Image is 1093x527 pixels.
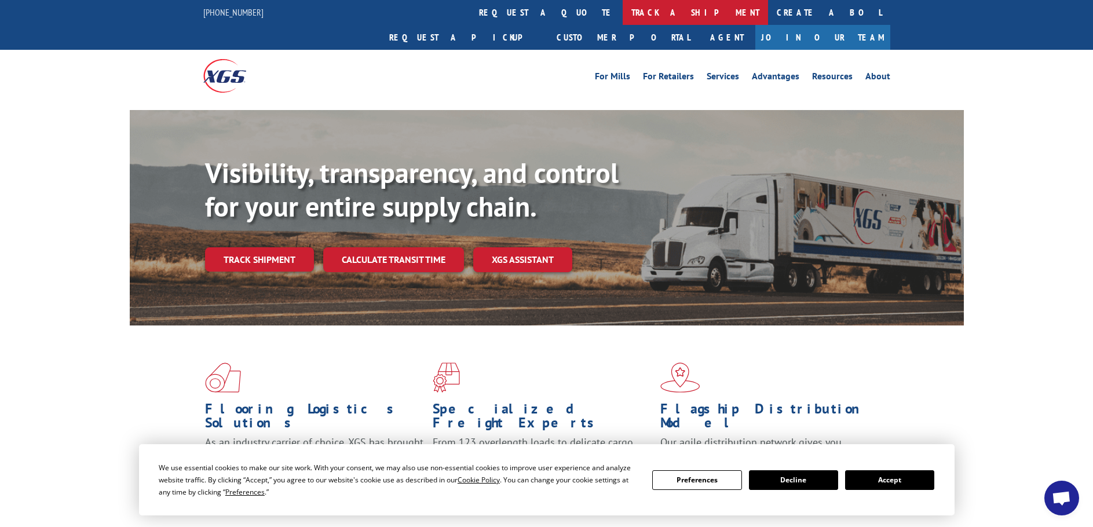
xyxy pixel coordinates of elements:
[205,363,241,393] img: xgs-icon-total-supply-chain-intelligence-red
[812,72,853,85] a: Resources
[159,462,638,498] div: We use essential cookies to make our site work. With your consent, we may also use non-essential ...
[139,444,955,515] div: Cookie Consent Prompt
[433,402,652,435] h1: Specialized Freight Experts
[548,25,699,50] a: Customer Portal
[473,247,572,272] a: XGS ASSISTANT
[865,72,890,85] a: About
[660,363,700,393] img: xgs-icon-flagship-distribution-model-red
[205,435,423,477] span: As an industry carrier of choice, XGS has brought innovation and dedication to flooring logistics...
[595,72,630,85] a: For Mills
[845,470,934,490] button: Accept
[203,6,264,18] a: [PHONE_NUMBER]
[433,435,652,487] p: From 123 overlength loads to delicate cargo, our experienced staff knows the best way to move you...
[1044,481,1079,515] div: Open chat
[699,25,755,50] a: Agent
[225,487,265,497] span: Preferences
[205,155,619,224] b: Visibility, transparency, and control for your entire supply chain.
[643,72,694,85] a: For Retailers
[323,247,464,272] a: Calculate transit time
[652,470,741,490] button: Preferences
[205,402,424,435] h1: Flooring Logistics Solutions
[433,363,460,393] img: xgs-icon-focused-on-flooring-red
[749,470,838,490] button: Decline
[755,25,890,50] a: Join Our Team
[205,247,314,272] a: Track shipment
[707,72,739,85] a: Services
[660,435,873,463] span: Our agile distribution network gives you nationwide inventory management on demand.
[660,402,879,435] h1: Flagship Distribution Model
[752,72,799,85] a: Advantages
[458,475,500,485] span: Cookie Policy
[381,25,548,50] a: Request a pickup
